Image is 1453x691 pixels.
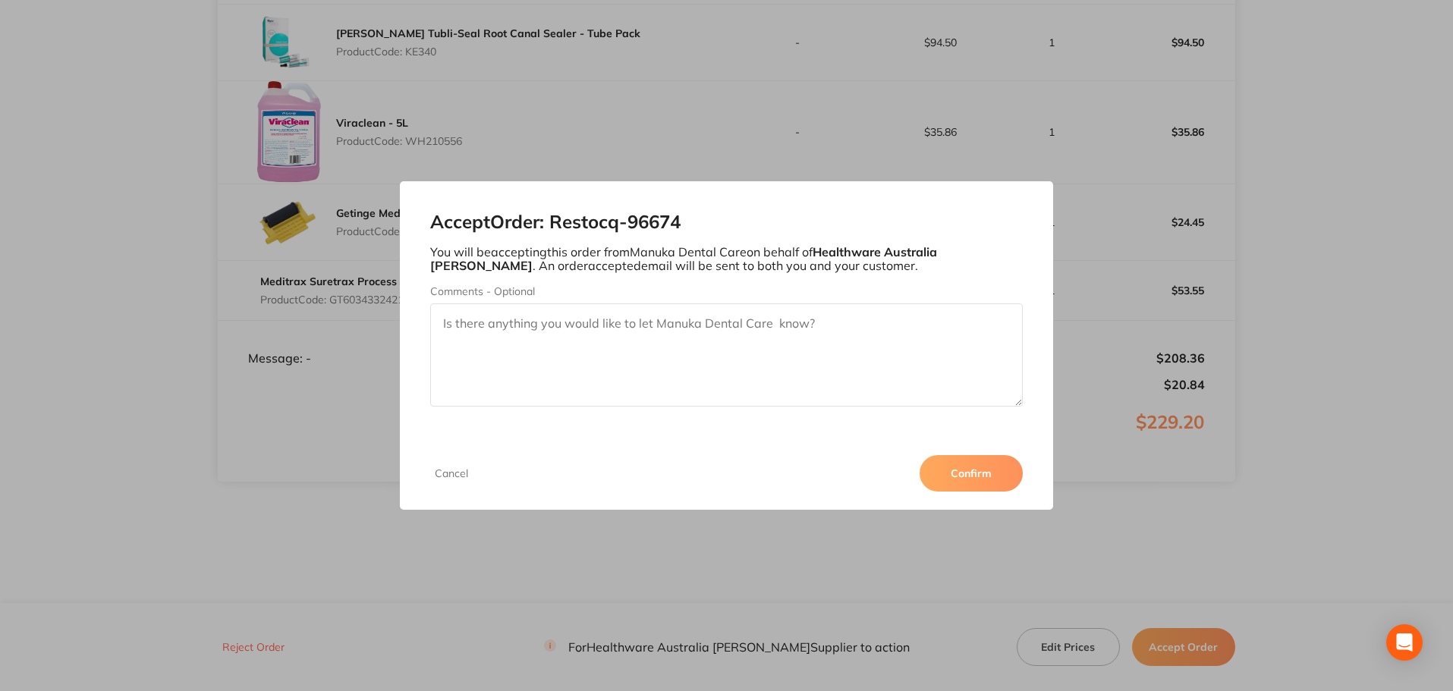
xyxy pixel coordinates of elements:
[430,212,1024,233] h2: Accept Order: Restocq- 96674
[1386,624,1423,661] div: Open Intercom Messenger
[430,245,1024,273] p: You will be accepting this order from Manuka Dental Care on behalf of . An order accepted email w...
[430,466,473,480] button: Cancel
[430,244,937,273] b: Healthware Australia [PERSON_NAME]
[430,285,1024,297] label: Comments - Optional
[920,455,1023,492] button: Confirm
